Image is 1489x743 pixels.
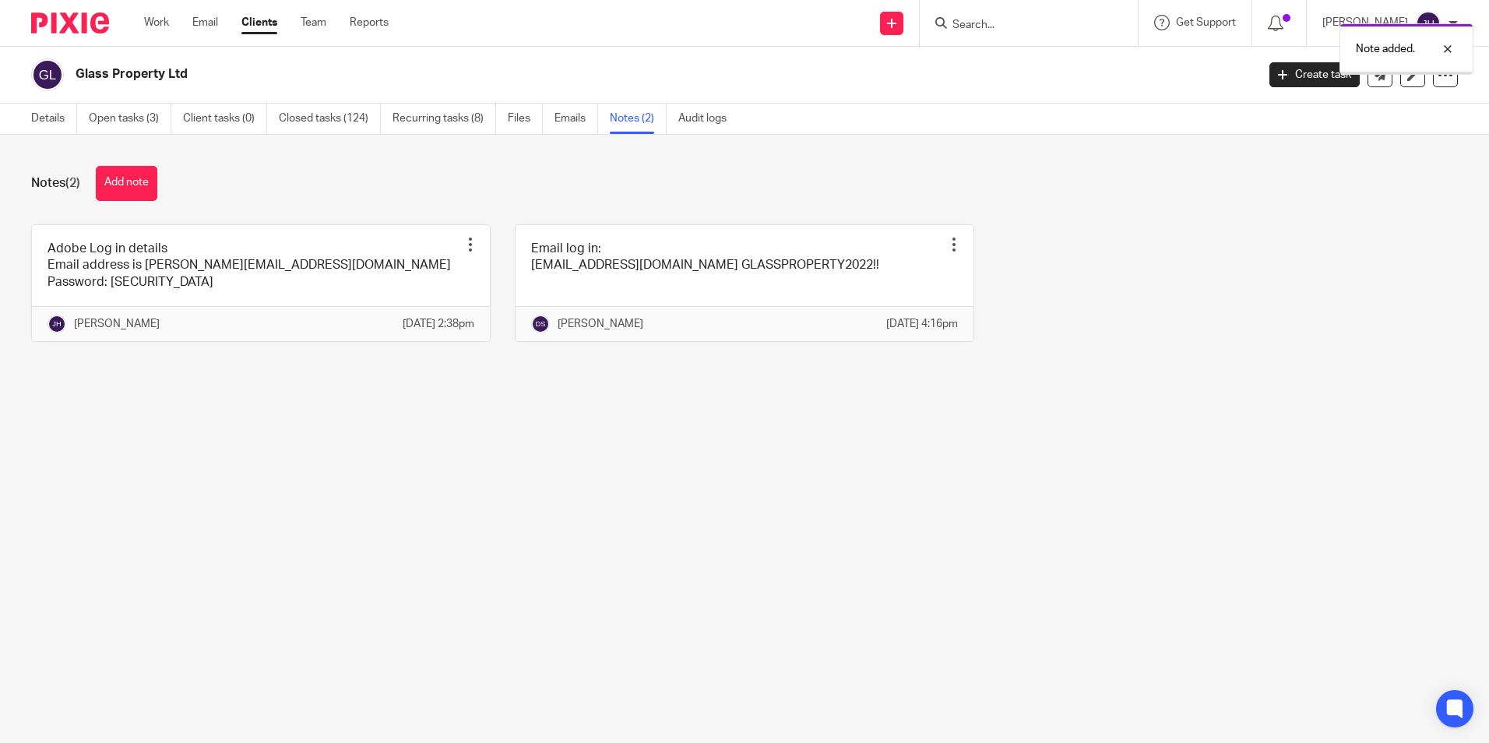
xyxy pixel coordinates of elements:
[279,104,381,134] a: Closed tasks (124)
[76,66,1012,83] h2: Glass Property Ltd
[508,104,543,134] a: Files
[144,15,169,30] a: Work
[558,316,643,332] p: [PERSON_NAME]
[31,58,64,91] img: svg%3E
[48,315,66,333] img: svg%3E
[1269,62,1360,87] a: Create task
[350,15,389,30] a: Reports
[241,15,277,30] a: Clients
[31,175,80,192] h1: Notes
[74,316,160,332] p: [PERSON_NAME]
[96,166,157,201] button: Add note
[192,15,218,30] a: Email
[610,104,667,134] a: Notes (2)
[65,177,80,189] span: (2)
[31,104,77,134] a: Details
[678,104,738,134] a: Audit logs
[31,12,109,33] img: Pixie
[554,104,598,134] a: Emails
[1356,41,1415,57] p: Note added.
[531,315,550,333] img: svg%3E
[183,104,267,134] a: Client tasks (0)
[89,104,171,134] a: Open tasks (3)
[301,15,326,30] a: Team
[392,104,496,134] a: Recurring tasks (8)
[1416,11,1441,36] img: svg%3E
[403,316,474,332] p: [DATE] 2:38pm
[886,316,958,332] p: [DATE] 4:16pm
